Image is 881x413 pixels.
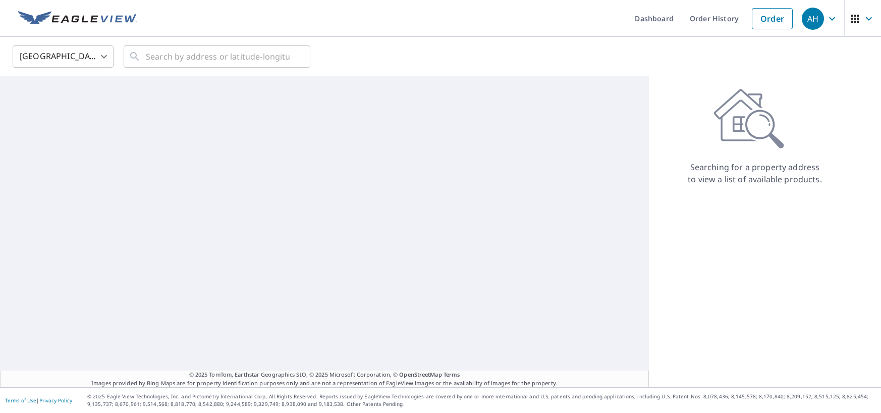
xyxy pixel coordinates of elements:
[802,8,824,30] div: AH
[752,8,793,29] a: Order
[13,42,114,71] div: [GEOGRAPHIC_DATA]
[39,397,72,404] a: Privacy Policy
[189,371,460,379] span: © 2025 TomTom, Earthstar Geographics SIO, © 2025 Microsoft Corporation, ©
[687,161,822,185] p: Searching for a property address to view a list of available products.
[5,397,36,404] a: Terms of Use
[87,393,876,408] p: © 2025 Eagle View Technologies, Inc. and Pictometry International Corp. All Rights Reserved. Repo...
[18,11,137,26] img: EV Logo
[399,371,442,378] a: OpenStreetMap
[146,42,290,71] input: Search by address or latitude-longitude
[5,397,72,403] p: |
[444,371,460,378] a: Terms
